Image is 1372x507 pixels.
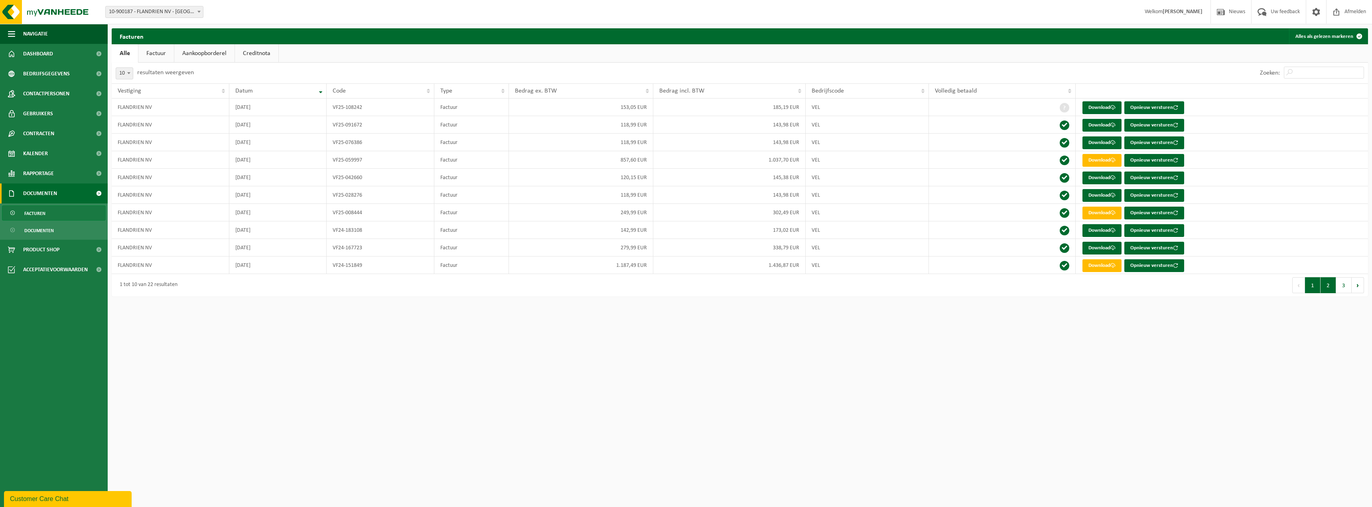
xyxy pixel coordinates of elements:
td: [DATE] [229,186,327,204]
a: Download [1082,224,1122,237]
span: Bedrijfsgegevens [23,64,70,84]
a: Factuur [138,44,174,63]
td: Factuur [434,134,509,151]
td: Factuur [434,99,509,116]
a: Download [1082,136,1122,149]
td: Factuur [434,204,509,221]
a: Download [1082,189,1122,202]
td: VF25-008444 [327,204,434,221]
td: FLANDRIEN NV [112,186,229,204]
a: Download [1082,259,1122,272]
span: Contracten [23,124,54,144]
td: Factuur [434,186,509,204]
button: Opnieuw versturen [1124,242,1184,254]
button: Opnieuw versturen [1124,154,1184,167]
td: VF24-183108 [327,221,434,239]
td: 338,79 EUR [653,239,806,256]
span: Volledig betaald [935,88,977,94]
span: 10 [116,68,133,79]
button: Opnieuw versturen [1124,189,1184,202]
label: Zoeken: [1260,70,1280,76]
td: VEL [806,116,928,134]
h2: Facturen [112,28,152,44]
a: Alle [112,44,138,63]
td: [DATE] [229,99,327,116]
span: Bedrag incl. BTW [659,88,704,94]
button: 1 [1305,277,1321,293]
td: 1.187,49 EUR [509,256,653,274]
span: Product Shop [23,240,59,260]
span: Documenten [23,183,57,203]
a: Download [1082,101,1122,114]
td: 1.436,87 EUR [653,256,806,274]
td: 173,02 EUR [653,221,806,239]
td: VF25-108242 [327,99,434,116]
td: 143,98 EUR [653,116,806,134]
td: 279,99 EUR [509,239,653,256]
button: Opnieuw versturen [1124,172,1184,184]
td: [DATE] [229,221,327,239]
button: Previous [1292,277,1305,293]
td: VEL [806,134,928,151]
button: Opnieuw versturen [1124,207,1184,219]
a: Download [1082,154,1122,167]
td: VEL [806,99,928,116]
td: 857,60 EUR [509,151,653,169]
td: 120,15 EUR [509,169,653,186]
button: Opnieuw versturen [1124,101,1184,114]
td: Factuur [434,239,509,256]
td: VF25-059997 [327,151,434,169]
td: 302,49 EUR [653,204,806,221]
td: Factuur [434,116,509,134]
a: Download [1082,119,1122,132]
td: 118,99 EUR [509,186,653,204]
td: VF24-151849 [327,256,434,274]
td: FLANDRIEN NV [112,116,229,134]
a: Aankoopborderel [174,44,235,63]
button: 2 [1321,277,1336,293]
a: Creditnota [235,44,278,63]
td: [DATE] [229,256,327,274]
td: [DATE] [229,116,327,134]
td: VEL [806,151,928,169]
td: VEL [806,256,928,274]
span: Bedrijfscode [812,88,844,94]
button: Opnieuw versturen [1124,119,1184,132]
td: VF25-028276 [327,186,434,204]
button: Alles als gelezen markeren [1289,28,1367,44]
td: [DATE] [229,169,327,186]
button: 3 [1336,277,1352,293]
td: VF24-167723 [327,239,434,256]
a: Download [1082,207,1122,219]
span: Navigatie [23,24,48,44]
td: FLANDRIEN NV [112,134,229,151]
span: Vestiging [118,88,141,94]
td: FLANDRIEN NV [112,204,229,221]
td: 143,98 EUR [653,186,806,204]
td: [DATE] [229,239,327,256]
td: [DATE] [229,204,327,221]
td: 142,99 EUR [509,221,653,239]
td: VF25-076386 [327,134,434,151]
span: Type [440,88,452,94]
span: Facturen [24,206,45,221]
button: Opnieuw versturen [1124,136,1184,149]
td: 153,05 EUR [509,99,653,116]
td: FLANDRIEN NV [112,239,229,256]
span: Dashboard [23,44,53,64]
td: FLANDRIEN NV [112,151,229,169]
td: VEL [806,221,928,239]
button: Opnieuw versturen [1124,224,1184,237]
div: 1 tot 10 van 22 resultaten [116,278,177,292]
td: 118,99 EUR [509,134,653,151]
span: Contactpersonen [23,84,69,104]
span: Rapportage [23,164,54,183]
button: Next [1352,277,1364,293]
a: Download [1082,242,1122,254]
span: Datum [235,88,253,94]
td: VF25-042660 [327,169,434,186]
label: resultaten weergeven [137,69,194,76]
td: VEL [806,186,928,204]
td: VEL [806,204,928,221]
